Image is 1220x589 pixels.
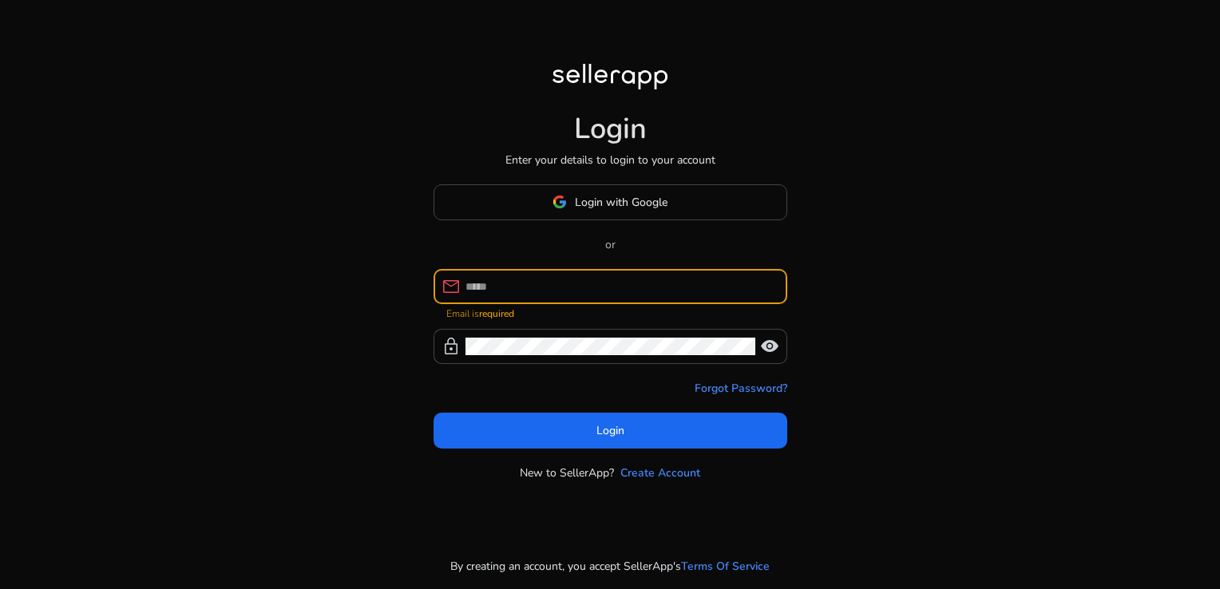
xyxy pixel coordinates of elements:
[574,112,647,146] h1: Login
[434,413,787,449] button: Login
[695,380,787,397] a: Forgot Password?
[505,152,715,168] p: Enter your details to login to your account
[434,236,787,253] p: or
[553,195,567,209] img: google-logo.svg
[479,307,514,320] strong: required
[434,184,787,220] button: Login with Google
[520,464,614,481] p: New to SellerApp?
[620,464,700,481] a: Create Account
[681,558,770,575] a: Terms Of Service
[446,304,774,321] mat-error: Email is
[596,422,624,439] span: Login
[760,337,779,356] span: visibility
[442,337,461,356] span: lock
[442,277,461,296] span: mail
[575,194,667,211] span: Login with Google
